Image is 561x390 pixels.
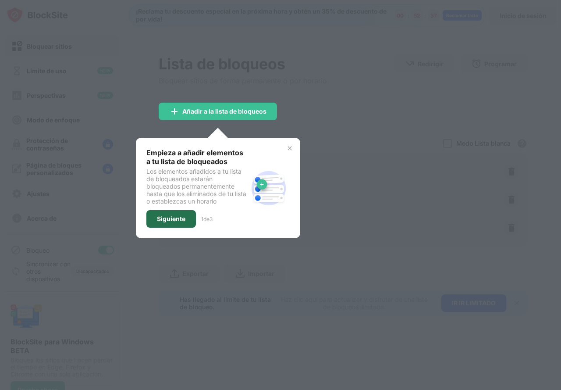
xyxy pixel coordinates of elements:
[201,216,203,222] font: 1
[203,216,209,222] font: de
[209,216,213,222] font: 3
[146,168,246,205] font: Los elementos añadidos a tu lista de bloqueados estarán bloqueados permanentemente hasta que los ...
[286,145,293,152] img: x-button.svg
[248,167,290,209] img: block-site.svg
[157,215,185,222] font: Siguiente
[182,107,266,115] font: Añadir a la lista de bloqueos
[146,148,243,166] font: Empieza a añadir elementos a tu lista de bloqueados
